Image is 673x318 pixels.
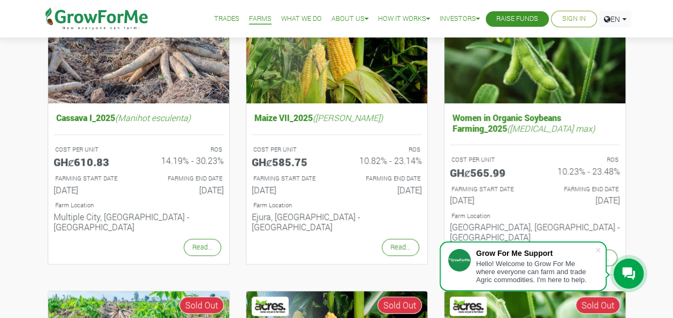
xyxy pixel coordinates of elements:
[576,297,620,314] span: Sold Out
[377,297,422,314] span: Sold Out
[451,298,486,314] img: Acres Nano
[214,13,239,25] a: Trades
[496,13,538,25] a: Raise Funds
[450,110,620,135] h5: Women in Organic Soybeans Farming_2025
[184,239,221,255] a: Read...
[331,13,368,25] a: About Us
[253,201,420,210] p: Location of Farm
[346,174,420,183] p: FARMING END DATE
[599,11,631,27] a: EN
[451,185,525,194] p: FARMING START DATE
[450,222,620,242] h6: [GEOGRAPHIC_DATA], [GEOGRAPHIC_DATA] - [GEOGRAPHIC_DATA]
[281,13,322,25] a: What We Do
[451,155,525,164] p: COST PER UNIT
[252,185,329,195] h6: [DATE]
[148,174,222,183] p: FARMING END DATE
[55,145,129,154] p: COST PER UNIT
[450,195,527,205] h6: [DATE]
[148,145,222,154] p: ROS
[543,166,620,176] h6: 10.23% - 23.48%
[147,185,224,195] h6: [DATE]
[382,239,419,255] a: Read...
[450,166,527,179] h5: GHȼ565.99
[179,297,224,314] span: Sold Out
[252,155,329,168] h5: GHȼ585.75
[55,201,222,210] p: Location of Farm
[54,155,131,168] h5: GHȼ610.83
[54,110,224,125] h5: Cassava I_2025
[345,185,422,195] h6: [DATE]
[115,112,191,123] i: (Manihot esculenta)
[507,123,595,134] i: ([MEDICAL_DATA] max)
[252,110,422,125] h5: Maize VII_2025
[345,155,422,165] h6: 10.82% - 23.14%
[54,185,131,195] h6: [DATE]
[562,13,586,25] a: Sign In
[253,298,288,314] img: Acres Nano
[54,211,224,232] h6: Multiple City, [GEOGRAPHIC_DATA] - [GEOGRAPHIC_DATA]
[378,13,430,25] a: How it Works
[545,185,618,194] p: FARMING END DATE
[252,211,422,232] h6: Ejura, [GEOGRAPHIC_DATA] - [GEOGRAPHIC_DATA]
[313,112,383,123] i: ([PERSON_NAME])
[346,145,420,154] p: ROS
[253,145,327,154] p: COST PER UNIT
[249,13,271,25] a: Farms
[451,211,618,221] p: Location of Farm
[55,174,129,183] p: FARMING START DATE
[476,249,595,258] div: Grow For Me Support
[253,174,327,183] p: FARMING START DATE
[545,155,618,164] p: ROS
[440,13,480,25] a: Investors
[543,195,620,205] h6: [DATE]
[147,155,224,165] h6: 14.19% - 30.23%
[476,260,595,284] div: Hello! Welcome to Grow For Me where everyone can farm and trade Agric commodities. I'm here to help.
